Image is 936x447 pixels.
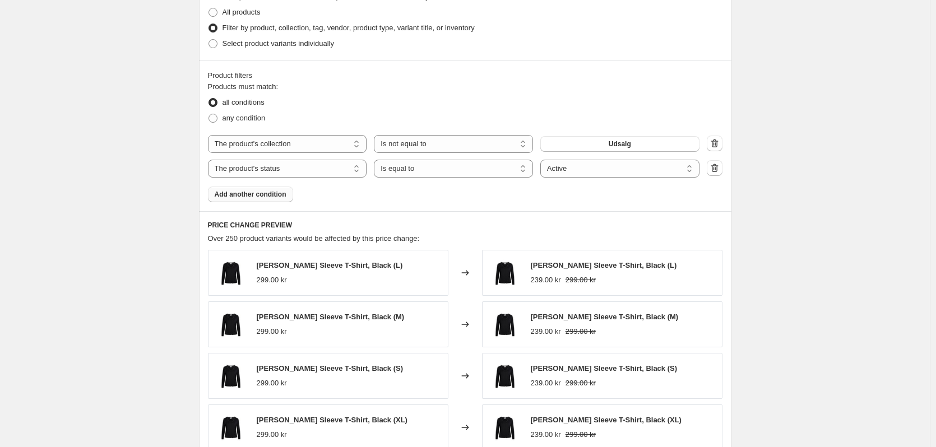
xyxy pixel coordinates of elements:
[566,274,596,286] strike: 299.00 kr
[214,359,248,393] img: 66010-9000_1_80x.jpg
[488,359,522,393] img: 66010-9000_1_80x.jpg
[531,326,561,337] div: 239.00 kr
[257,429,287,440] div: 299.00 kr
[215,190,286,199] span: Add another condition
[531,313,679,321] span: [PERSON_NAME] Sleeve T-Shirt, Black (M)
[531,274,561,286] div: 239.00 kr
[531,416,682,424] span: [PERSON_NAME] Sleeve T-Shirt, Black (XL)
[208,70,722,81] div: Product filters
[609,139,631,148] span: Udsalg
[566,429,596,440] strike: 299.00 kr
[531,378,561,389] div: 239.00 kr
[214,308,248,341] img: 66010-9000_1_80x.jpg
[488,308,522,341] img: 66010-9000_1_80x.jpg
[208,187,293,202] button: Add another condition
[223,98,265,106] span: all conditions
[531,261,677,269] span: [PERSON_NAME] Sleeve T-Shirt, Black (L)
[257,261,403,269] span: [PERSON_NAME] Sleeve T-Shirt, Black (L)
[257,274,287,286] div: 299.00 kr
[257,378,287,389] div: 299.00 kr
[223,8,261,16] span: All products
[566,378,596,389] strike: 299.00 kr
[208,82,279,91] span: Products must match:
[531,364,678,372] span: [PERSON_NAME] Sleeve T-Shirt, Black (S)
[488,411,522,444] img: 66010-9000_1_80x.jpg
[540,136,699,152] button: Udsalg
[223,114,266,122] span: any condition
[223,39,334,48] span: Select product variants individually
[566,326,596,337] strike: 299.00 kr
[488,256,522,290] img: 66010-9000_1_80x.jpg
[531,429,561,440] div: 239.00 kr
[257,313,405,321] span: [PERSON_NAME] Sleeve T-Shirt, Black (M)
[257,326,287,337] div: 299.00 kr
[208,234,420,243] span: Over 250 product variants would be affected by this price change:
[214,411,248,444] img: 66010-9000_1_80x.jpg
[214,256,248,290] img: 66010-9000_1_80x.jpg
[208,221,722,230] h6: PRICE CHANGE PREVIEW
[257,416,407,424] span: [PERSON_NAME] Sleeve T-Shirt, Black (XL)
[257,364,404,372] span: [PERSON_NAME] Sleeve T-Shirt, Black (S)
[223,24,475,32] span: Filter by product, collection, tag, vendor, product type, variant title, or inventory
